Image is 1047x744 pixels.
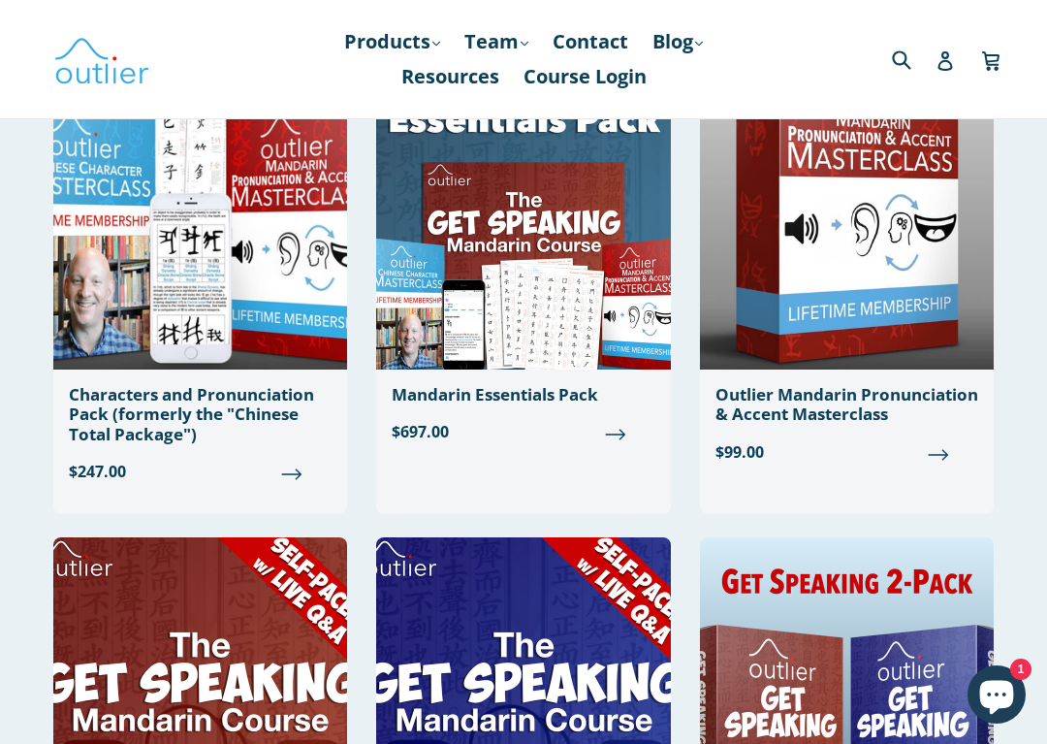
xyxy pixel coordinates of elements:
input: Search [887,39,940,79]
a: Resources [392,59,509,94]
span: $99.00 [715,440,978,464]
span: $697.00 [392,420,654,443]
a: Characters and Pronunciation Pack (formerly the "Chinese Total Package") $247.00 [53,35,347,499]
div: Mandarin Essentials Pack [392,385,654,404]
a: Outlier Mandarin Pronunciation & Accent Masterclass $99.00 [700,35,994,479]
a: Blog [643,24,713,59]
span: $247.00 [69,460,332,483]
a: Course Login [514,59,656,94]
inbox-online-store-chat: Shopify online store chat [962,665,1031,728]
a: Contact [543,24,638,59]
img: Outlier Linguistics [53,31,150,87]
img: Outlier Mandarin Pronunciation & Accent Masterclass Outlier Linguistics [700,35,994,370]
div: Characters and Pronunciation Pack (formerly the "Chinese Total Package") [69,385,332,444]
a: Mandarin Essentials Pack $697.00 [376,35,670,459]
img: Chinese Total Package Outlier Linguistics [53,35,347,370]
div: Outlier Mandarin Pronunciation & Accent Masterclass [715,385,978,425]
a: Products [334,24,450,59]
a: Team [455,24,538,59]
img: Mandarin Essentials Pack [376,35,670,370]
